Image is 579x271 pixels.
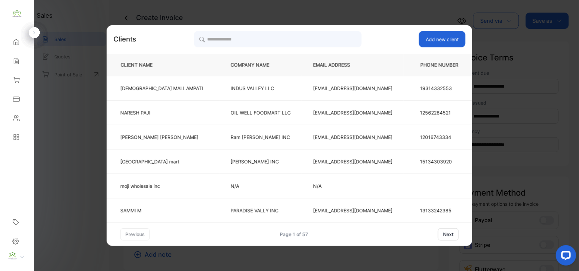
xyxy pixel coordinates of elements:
[415,61,461,69] p: PHONE NUMBER
[120,109,203,116] p: NARESH PAJI
[231,133,291,141] p: Ram [PERSON_NAME] INC
[313,133,393,141] p: [EMAIL_ADDRESS][DOMAIN_NAME]
[231,158,291,165] p: [PERSON_NAME] INC
[313,61,393,69] p: EMAIL ADDRESS
[420,207,459,214] p: 13133242385
[7,251,18,261] img: profile
[12,9,22,19] img: logo
[419,31,466,47] button: Add new client
[313,158,393,165] p: [EMAIL_ADDRESS][DOMAIN_NAME]
[120,158,203,165] p: [GEOGRAPHIC_DATA] mart
[231,207,291,214] p: PARADISE VALLY INC
[120,182,203,189] p: moji wholesale inc
[420,85,459,92] p: 19314332553
[280,231,308,238] div: Page 1 of 57
[120,228,150,240] button: previous
[313,85,393,92] p: [EMAIL_ADDRESS][DOMAIN_NAME]
[313,207,393,214] p: [EMAIL_ADDRESS][DOMAIN_NAME]
[118,61,208,69] p: CLIENT NAME
[438,228,459,240] button: next
[420,158,459,165] p: 15134303920
[420,133,459,141] p: 12016743334
[231,182,291,189] p: N/A
[550,242,579,271] iframe: LiveChat chat widget
[313,182,393,189] p: N/A
[120,133,203,141] p: [PERSON_NAME] [PERSON_NAME]
[420,109,459,116] p: 12562264521
[231,109,291,116] p: OIL WELL FOODMART LLC
[120,85,203,92] p: [DEMOGRAPHIC_DATA] MALLAMPATI
[231,61,291,69] p: COMPANY NAME
[114,34,136,44] p: Clients
[231,85,291,92] p: INDUS VALLEY LLC
[313,109,393,116] p: [EMAIL_ADDRESS][DOMAIN_NAME]
[120,207,203,214] p: SAMMI M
